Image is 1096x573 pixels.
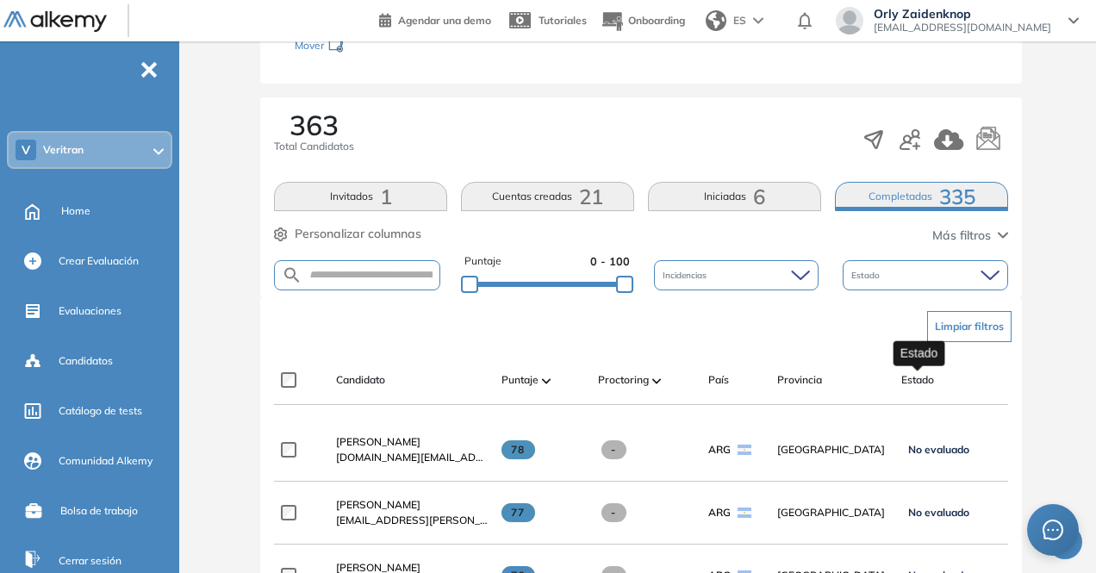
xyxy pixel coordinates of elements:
[628,14,685,27] span: Onboarding
[295,31,467,63] div: Mover
[59,403,142,419] span: Catálogo de tests
[461,182,634,211] button: Cuentas creadas21
[59,303,121,319] span: Evaluaciones
[1042,519,1063,540] span: message
[738,445,751,455] img: ARG
[708,442,731,458] span: ARG
[501,503,535,522] span: 77
[336,513,488,528] span: [EMAIL_ADDRESS][PERSON_NAME][DOMAIN_NAME]
[652,378,661,383] img: [missing "en.ARROW_ALT" translation]
[654,260,819,290] div: Incidencias
[738,508,751,518] img: ARG
[601,503,626,522] span: -
[733,13,746,28] span: ES
[501,440,535,459] span: 78
[43,143,84,157] span: Veritran
[927,311,1012,342] button: Limpiar filtros
[706,10,726,31] img: world
[61,203,90,219] span: Home
[59,353,113,369] span: Candidatos
[274,182,447,211] button: Invitados1
[835,182,1008,211] button: Completadas335
[901,372,934,388] span: Estado
[708,505,731,520] span: ARG
[336,450,488,465] span: [DOMAIN_NAME][EMAIL_ADDRESS][DOMAIN_NAME]
[282,265,302,286] img: SEARCH_ALT
[932,227,1008,245] button: Más filtros
[295,225,421,243] span: Personalizar columnas
[336,434,488,450] a: [PERSON_NAME]
[908,506,969,520] span: No evaluado
[590,253,630,270] span: 0 - 100
[59,253,139,269] span: Crear Evaluación
[663,269,710,282] span: Incidencias
[874,21,1051,34] span: [EMAIL_ADDRESS][DOMAIN_NAME]
[274,139,354,154] span: Total Candidatos
[777,442,887,458] span: [GEOGRAPHIC_DATA]
[59,553,121,569] span: Cerrar sesión
[501,372,539,388] span: Puntaje
[3,11,107,33] img: Logo
[59,453,153,469] span: Comunidad Alkemy
[22,143,30,157] span: V
[648,182,821,211] button: Iniciadas6
[601,440,626,459] span: -
[894,340,945,365] div: Estado
[274,225,421,243] button: Personalizar columnas
[843,260,1008,290] div: Estado
[851,269,883,282] span: Estado
[464,253,501,270] span: Puntaje
[539,14,587,27] span: Tutoriales
[336,372,385,388] span: Candidato
[290,111,339,139] span: 363
[336,435,420,448] span: [PERSON_NAME]
[908,443,969,457] span: No evaluado
[336,498,420,511] span: [PERSON_NAME]
[60,503,138,519] span: Bolsa de trabajo
[398,14,491,27] span: Agendar una demo
[598,372,649,388] span: Proctoring
[777,505,887,520] span: [GEOGRAPHIC_DATA]
[542,378,551,383] img: [missing "en.ARROW_ALT" translation]
[601,3,685,40] button: Onboarding
[708,372,729,388] span: País
[777,372,822,388] span: Provincia
[753,17,763,24] img: arrow
[379,9,491,29] a: Agendar una demo
[336,497,488,513] a: [PERSON_NAME]
[874,7,1051,21] span: Orly Zaidenknop
[932,227,991,245] span: Más filtros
